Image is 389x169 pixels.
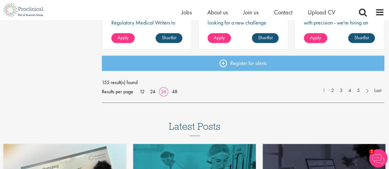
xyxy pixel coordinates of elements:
a: 12 [137,88,147,95]
a: 5 [354,87,363,94]
span: 1 [369,149,374,154]
a: Shortlist [252,33,279,43]
a: 4 [345,87,354,94]
a: About us [207,8,228,16]
span: Apply [214,34,225,41]
a: 2 [328,87,337,94]
a: 48 [170,88,180,95]
a: Contact [274,8,292,16]
a: 36 [159,88,169,95]
a: 3 [337,87,346,94]
a: Last [371,87,384,94]
span: 155 result(s) found [102,78,384,87]
a: Upload CV [308,8,335,16]
img: Chatbot [369,149,387,167]
span: Results per page [102,87,133,96]
a: Shortlist [156,33,182,43]
a: Shortlist [348,33,375,43]
a: 24 [148,88,157,95]
a: Jobs [181,8,192,16]
span: Apply [117,34,129,41]
a: Apply [208,33,231,43]
span: Apply [310,34,321,41]
a: Join us [243,8,259,16]
a: Register for alerts [102,56,384,71]
a: Apply [304,33,327,43]
h3: Latest Posts [169,121,220,136]
a: 1 [320,87,328,94]
a: Apply [111,33,135,43]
